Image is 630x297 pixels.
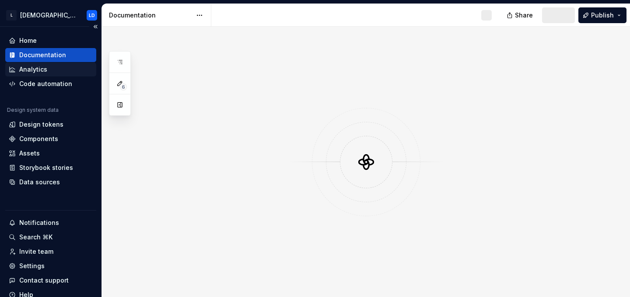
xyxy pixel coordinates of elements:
[5,245,96,259] a: Invite team
[5,216,96,230] button: Notifications
[89,21,101,33] button: Collapse sidebar
[5,132,96,146] a: Components
[19,218,59,227] div: Notifications
[19,51,66,59] div: Documentation
[19,262,45,270] div: Settings
[89,12,95,19] div: LD
[5,273,96,287] button: Contact support
[5,161,96,175] a: Storybook stories
[515,11,533,20] span: Share
[19,276,69,285] div: Contact support
[5,62,96,76] a: Analytics
[6,10,17,21] div: L
[19,163,73,172] div: Storybook stories
[7,107,59,114] div: Design system data
[591,11,614,20] span: Publish
[19,149,40,158] div: Assets
[19,178,60,186] div: Data sources
[2,6,100,24] button: L[DEMOGRAPHIC_DATA]LD
[19,120,63,129] div: Design tokens
[5,259,96,273] a: Settings
[5,175,96,189] a: Data sources
[5,146,96,160] a: Assets
[5,48,96,62] a: Documentation
[19,233,52,242] div: Search ⌘K
[578,7,626,23] button: Publish
[5,77,96,91] a: Code automation
[502,7,539,23] button: Share
[19,65,47,74] div: Analytics
[5,230,96,244] button: Search ⌘K
[5,117,96,131] a: Design tokens
[19,36,37,45] div: Home
[19,247,53,256] div: Invite team
[19,135,58,143] div: Components
[5,34,96,48] a: Home
[19,79,72,88] div: Code automation
[109,11,192,20] div: Documentation
[120,83,127,90] span: 6
[20,11,76,20] div: [DEMOGRAPHIC_DATA]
